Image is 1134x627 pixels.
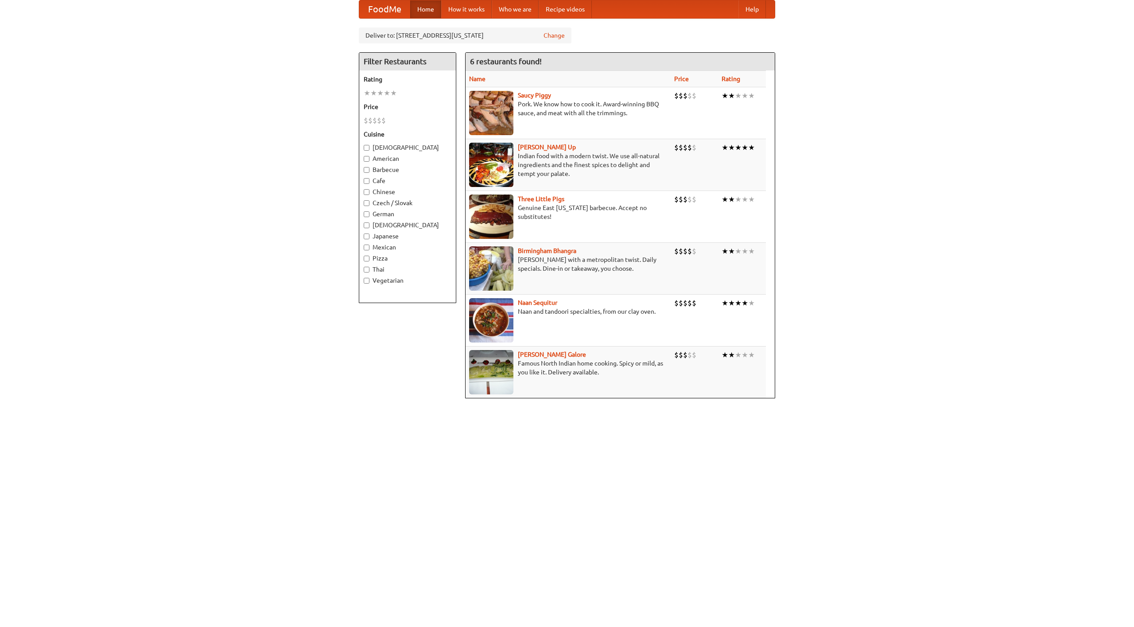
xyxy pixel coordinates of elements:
[364,167,369,173] input: Barbecue
[722,143,728,152] li: ★
[742,143,748,152] li: ★
[674,195,679,204] li: $
[722,195,728,204] li: ★
[748,246,755,256] li: ★
[728,143,735,152] li: ★
[364,234,369,239] input: Japanese
[518,195,564,203] a: Three Little Pigs
[742,195,748,204] li: ★
[748,298,755,308] li: ★
[742,246,748,256] li: ★
[377,116,381,125] li: $
[518,247,576,254] a: Birmingham Bhangra
[735,195,742,204] li: ★
[687,350,692,360] li: $
[492,0,539,18] a: Who we are
[441,0,492,18] a: How it works
[364,278,369,284] input: Vegetarian
[364,88,370,98] li: ★
[679,143,683,152] li: $
[679,350,683,360] li: $
[359,27,571,43] div: Deliver to: [STREET_ADDRESS][US_STATE]
[359,53,456,70] h4: Filter Restaurants
[674,246,679,256] li: $
[469,152,667,178] p: Indian food with a modern twist. We use all-natural ingredients and the finest spices to delight ...
[469,298,513,343] img: naansequitur.jpg
[364,165,451,174] label: Barbecue
[518,351,586,358] a: [PERSON_NAME] Galore
[518,92,551,99] b: Saucy Piggy
[384,88,390,98] li: ★
[722,75,740,82] a: Rating
[683,143,687,152] li: $
[469,203,667,221] p: Genuine East [US_STATE] barbecue. Accept no substitutes!
[748,143,755,152] li: ★
[683,246,687,256] li: $
[722,350,728,360] li: ★
[368,116,373,125] li: $
[364,176,451,185] label: Cafe
[470,57,542,66] ng-pluralize: 6 restaurants found!
[735,350,742,360] li: ★
[364,267,369,273] input: Thai
[674,75,689,82] a: Price
[674,298,679,308] li: $
[469,255,667,273] p: [PERSON_NAME] with a metropolitan twist. Daily specials. Dine-in or takeaway, you choose.
[735,246,742,256] li: ★
[364,210,451,218] label: German
[364,189,369,195] input: Chinese
[364,178,369,184] input: Cafe
[364,265,451,274] label: Thai
[364,130,451,139] h5: Cuisine
[674,350,679,360] li: $
[469,195,513,239] img: littlepigs.jpg
[687,195,692,204] li: $
[728,350,735,360] li: ★
[364,102,451,111] h5: Price
[679,195,683,204] li: $
[742,350,748,360] li: ★
[742,91,748,101] li: ★
[364,221,451,230] label: [DEMOGRAPHIC_DATA]
[518,299,557,306] b: Naan Sequitur
[469,359,667,377] p: Famous North Indian home cooking. Spicy or mild, as you like it. Delivery available.
[683,195,687,204] li: $
[679,91,683,101] li: $
[735,91,742,101] li: ★
[735,298,742,308] li: ★
[390,88,397,98] li: ★
[683,298,687,308] li: $
[381,116,386,125] li: $
[364,154,451,163] label: American
[692,246,696,256] li: $
[370,88,377,98] li: ★
[364,245,369,250] input: Mexican
[728,246,735,256] li: ★
[364,256,369,261] input: Pizza
[738,0,766,18] a: Help
[674,143,679,152] li: $
[748,195,755,204] li: ★
[469,75,485,82] a: Name
[469,307,667,316] p: Naan and tandoori specialties, from our clay oven.
[687,143,692,152] li: $
[364,232,451,241] label: Japanese
[518,144,576,151] a: [PERSON_NAME] Up
[364,199,451,207] label: Czech / Slovak
[469,246,513,291] img: bhangra.jpg
[692,195,696,204] li: $
[722,298,728,308] li: ★
[679,298,683,308] li: $
[364,254,451,263] label: Pizza
[364,222,369,228] input: [DEMOGRAPHIC_DATA]
[748,91,755,101] li: ★
[364,75,451,84] h5: Rating
[539,0,592,18] a: Recipe videos
[674,91,679,101] li: $
[748,350,755,360] li: ★
[364,211,369,217] input: German
[364,145,369,151] input: [DEMOGRAPHIC_DATA]
[364,143,451,152] label: [DEMOGRAPHIC_DATA]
